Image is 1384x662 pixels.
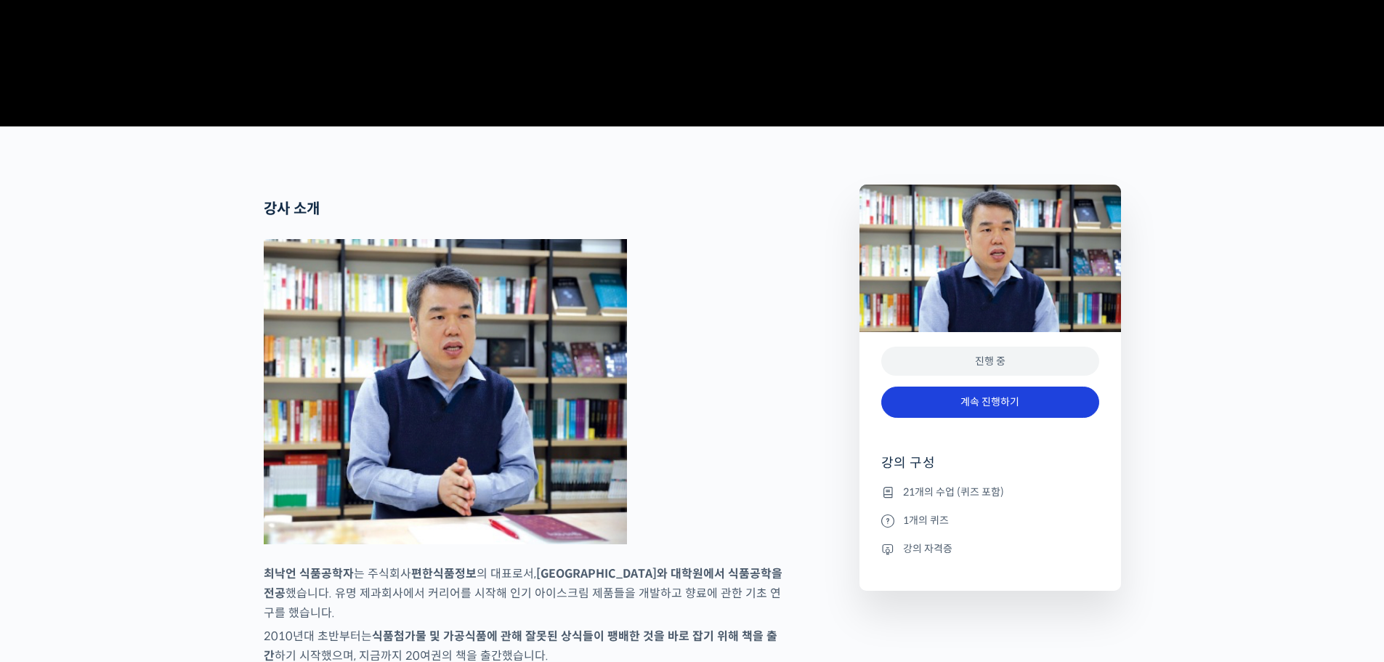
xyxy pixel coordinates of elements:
[881,483,1099,501] li: 21개의 수업 (퀴즈 포함)
[881,540,1099,557] li: 강의 자격증
[224,483,242,494] span: 설정
[4,461,96,497] a: 홈
[881,347,1099,376] div: 진행 중
[187,461,279,497] a: 설정
[264,566,354,581] strong: 최낙언 식품공학자
[264,200,320,218] strong: 강사 소개
[264,564,782,623] p: 는 주식회사 의 대표로서, 했습니다. 유명 제과회사에서 커리어를 시작해 인기 아이스크림 제품들을 개발하고 향료에 관한 기초 연구를 했습니다.
[133,483,150,495] span: 대화
[411,566,477,581] strong: 편한식품정보
[46,483,54,494] span: 홈
[96,461,187,497] a: 대화
[881,387,1099,418] a: 계속 진행하기
[881,512,1099,529] li: 1개의 퀴즈
[881,454,1099,483] h4: 강의 구성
